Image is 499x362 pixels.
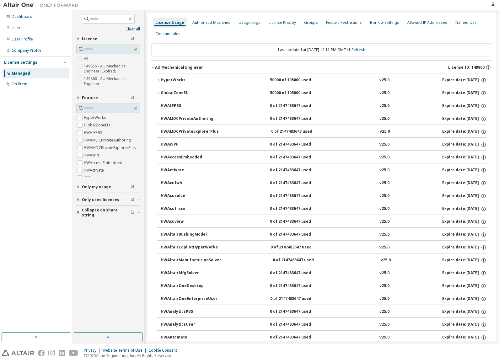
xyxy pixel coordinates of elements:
a: Refresh [351,47,365,52]
label: HWAMDCPrivateAuthoring [84,136,132,144]
div: 0 of 2147483647 used [270,206,326,212]
div: HWActivate [161,168,217,173]
div: v25.0 [379,103,389,109]
div: v25.0 [379,219,389,225]
label: GlobalZoneEU [84,121,111,129]
div: 50000 of 105000 used [270,77,326,83]
div: HyperWorks [161,77,217,83]
div: v25.0 [379,168,389,173]
button: HWAltairBushingModel0 of 2147483647 usedv25.0Expire date:[DATE] [161,228,486,242]
div: Expire date: [DATE] [442,283,486,289]
span: License ID: 149860 [448,65,485,70]
div: Expire date: [DATE] [442,219,486,225]
div: Expire date: [DATE] [442,206,486,212]
label: HWAIFPBS [84,129,104,136]
button: HyperWorks50000 of 105000 usedv25.0Expire date:[DATE] [157,73,486,87]
div: v25.0 [381,258,391,263]
button: Feature [76,91,140,105]
div: v25.0 [379,206,389,212]
div: Borrow Settings [370,20,399,25]
div: 0 of 2147483647 used [270,309,326,315]
div: Company Profile [12,48,41,53]
div: HWAltairMfgSolver [161,270,217,276]
div: License Usage [155,20,184,25]
div: HWAcuview [161,219,217,225]
img: Altair One [3,2,82,8]
div: 0 of 2147483647 used [270,219,326,225]
button: HWAltairMfgSolver0 of 2147483647 usedv25.0Expire date:[DATE] [161,266,486,280]
div: v25.0 [379,142,389,147]
div: License Priority [269,20,296,25]
button: License [76,32,140,46]
div: Last updated at: [DATE] 12:11 PM GMT+1 [151,43,492,56]
span: Clear filter [131,184,134,189]
div: 0 of 2147483647 used [271,245,327,250]
button: HWAnalyticsUser0 of 2147483647 usedv25.0Expire date:[DATE] [161,318,486,332]
button: HWAMDCPrivateExplorerPlus0 of 2147483647 usedv25.0Expire date:[DATE] [161,125,486,139]
div: v25.0 [379,283,389,289]
button: HWAcuview0 of 2147483647 usedv25.0Expire date:[DATE] [161,215,486,229]
div: GlobalZoneEU [161,90,217,96]
div: 0 of 2147483647 used [270,322,326,327]
div: v25.0 [379,309,389,315]
div: Expire date: [DATE] [442,258,486,263]
span: Only used licenses [82,197,119,202]
button: Only used licenses [76,193,140,207]
button: HWAltairOneDesktop0 of 2147483647 usedv25.0Expire date:[DATE] [161,279,486,293]
div: Expire date: [DATE] [442,77,486,83]
div: Expire date: [DATE] [442,142,486,147]
div: v25.0 [379,270,389,276]
div: v25.0 [379,155,389,160]
span: Clear filter [131,36,134,41]
div: HWAutomate [161,335,217,340]
div: v25.0 [379,245,389,250]
div: Usage Logs [239,20,260,25]
div: AU Mechanical Engineer [155,65,203,70]
span: Only my usage [82,184,111,189]
div: HWAcusolve [161,193,217,199]
div: v25.0 [379,322,389,327]
button: HWAcufwh0 of 2147483647 usedv25.0Expire date:[DATE] [161,176,486,190]
label: HWActivate [84,167,105,174]
div: User Profile [12,37,33,42]
button: HWAMDCPrivateAuthoring0 of 2147483647 usedv25.0Expire date:[DATE] [161,112,486,126]
div: Dashboard [12,14,32,19]
div: v25.0 [379,335,389,340]
div: 0 of 2147483647 used [270,116,326,122]
label: HWAMDCPrivateExplorerPlus [84,144,137,152]
button: AU Mechanical EngineerLicense ID: 149860 [151,61,492,74]
div: License Settings [4,60,37,65]
div: 0 of 2147483647 used [270,270,326,276]
button: HWAltairOneEnterpriseUser0 of 2147483647 usedv25.0Expire date:[DATE] [161,292,486,306]
div: v25.0 [379,77,389,83]
div: Managed [12,71,30,76]
button: HWAnalyticsPBS0 of 2147483647 usedv25.0Expire date:[DATE] [161,305,486,319]
div: Expire date: [DATE] [442,129,486,135]
img: altair_logo.svg [2,350,34,356]
div: Expire date: [DATE] [442,322,486,327]
div: Expire date: [DATE] [442,90,486,96]
div: Expire date: [DATE] [442,245,486,250]
div: HWAnalyticsPBS [161,309,217,315]
div: 0 of 2147483647 used [270,232,326,237]
label: HWAcufwh [84,174,104,182]
div: Expire date: [DATE] [442,296,486,302]
div: v25.0 [379,193,389,199]
div: v25.0 [379,116,389,122]
button: HWAcutrace0 of 2147483647 usedv25.0Expire date:[DATE] [161,202,486,216]
div: Users [12,25,23,30]
label: HyperWorks [84,114,107,121]
div: 0 of 2147483647 used [270,180,326,186]
span: Clear filter [131,197,134,202]
div: Privacy [84,348,102,353]
div: 0 of 2147483647 used [270,296,327,302]
label: HWAccessEmbedded [84,159,124,167]
div: Expire date: [DATE] [442,232,486,237]
div: Expire date: [DATE] [442,309,486,315]
div: Expire date: [DATE] [442,180,486,186]
div: 50000 of 105000 used [270,90,326,96]
button: HWAIFPBS0 of 2147483647 usedv25.0Expire date:[DATE] [161,99,486,113]
div: 0 of 2147483647 used [270,168,326,173]
div: 0 of 2147483647 used [270,142,326,147]
button: HWAltairManufacturingSolver0 of 2147483647 usedv25.0Expire date:[DATE] [161,253,486,267]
